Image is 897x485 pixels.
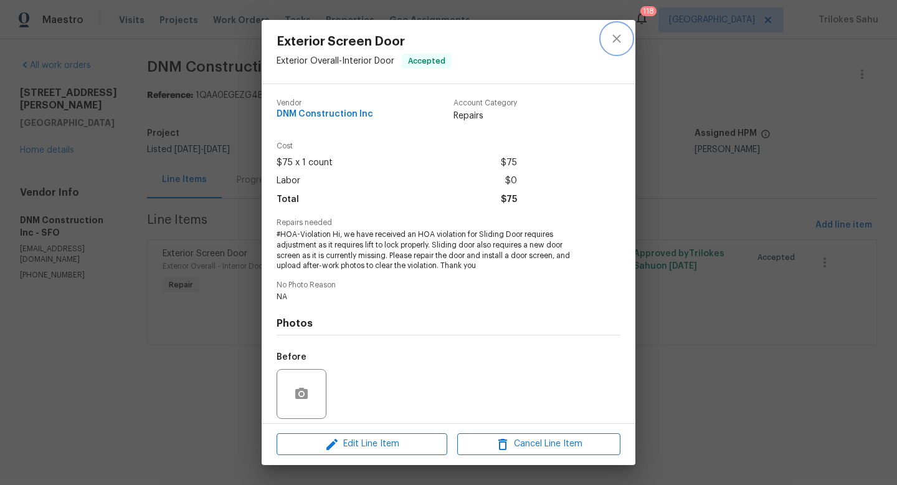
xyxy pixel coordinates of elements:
[277,99,373,107] span: Vendor
[403,55,450,67] span: Accepted
[277,219,620,227] span: Repairs needed
[277,292,586,302] span: NA
[277,35,452,49] span: Exterior Screen Door
[643,5,654,17] div: 118
[505,172,517,190] span: $0
[277,172,300,190] span: Labor
[277,229,586,271] span: #HOA-Violation Hi, we have received an HOA violation for Sliding Door requires adjustment as it r...
[501,191,517,209] span: $75
[461,436,617,452] span: Cancel Line Item
[277,433,447,455] button: Edit Line Item
[280,436,444,452] span: Edit Line Item
[453,110,517,122] span: Repairs
[501,154,517,172] span: $75
[277,142,517,150] span: Cost
[277,191,299,209] span: Total
[457,433,620,455] button: Cancel Line Item
[277,353,306,362] h5: Before
[277,281,620,289] span: No Photo Reason
[602,24,632,54] button: close
[453,99,517,107] span: Account Category
[277,154,333,172] span: $75 x 1 count
[277,110,373,119] span: DNM Construction Inc
[277,57,394,65] span: Exterior Overall - Interior Door
[277,317,620,330] h4: Photos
